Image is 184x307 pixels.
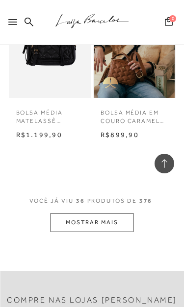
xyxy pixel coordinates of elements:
[93,69,128,98] img: golden_caliandra_v6.png
[51,213,133,232] button: MOSTRAR MAIS
[16,131,62,139] span: R$1.199,90
[9,103,91,125] a: BOLSA MÉDIA MATELASSÊ FRONTAL PRETA
[76,197,85,204] span: 36
[139,197,153,204] span: 376
[93,103,176,125] a: BOLSA MÉDIA EM COURO CARAMELO MATELASSÊ CALIANDRA
[29,197,155,204] span: VOCÊ JÁ VIU PRODUTOS DE
[169,15,176,22] span: 0
[7,296,177,305] h2: Compre nas lojas [PERSON_NAME]
[101,131,139,139] span: R$899,90
[162,16,176,29] button: 0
